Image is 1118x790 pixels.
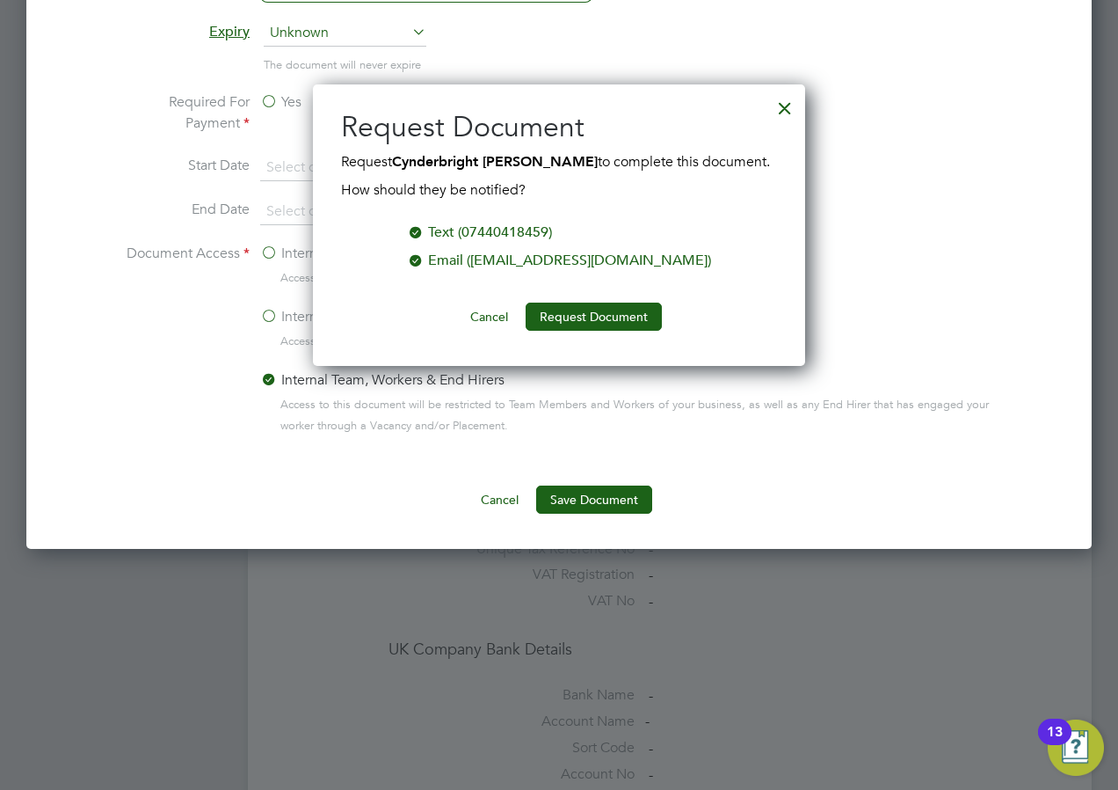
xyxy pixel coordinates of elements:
input: Select one [260,199,385,225]
div: Text (07440418459) [428,222,552,243]
button: Save Document [536,486,652,514]
label: Start Date [118,155,250,178]
label: Required For Payment [118,91,250,134]
span: Unknown [264,20,426,47]
label: Document Access [118,243,250,450]
label: Internal Team & Workers [260,306,432,327]
button: Request Document [526,303,662,331]
button: Cancel [467,486,533,514]
div: How should they be notified? [341,172,777,201]
span: Access to this document will be restricted to Team Members and Workers of your business, as well ... [280,394,1000,436]
span: Access to this document will be restricted to Team Members of your business. [280,267,678,289]
label: End Date [118,199,250,222]
input: Select one [260,155,385,181]
label: Internal Team [260,243,365,264]
span: The document will never expire [264,57,421,72]
div: Email ([EMAIL_ADDRESS][DOMAIN_NAME]) [428,250,711,271]
div: Request to complete this document. [341,151,777,201]
label: Internal Team, Workers & End Hirers [260,369,505,391]
label: Yes [260,91,301,113]
div: 13 [1047,732,1063,755]
h2: Request Document [341,109,777,146]
button: Open Resource Center, 13 new notifications [1048,720,1104,776]
b: Cynderbright [PERSON_NAME] [392,153,598,170]
span: Expiry [209,23,250,40]
button: Cancel [456,303,522,331]
span: Access to this document will be restricted to Team Members and Workers of your business. [280,331,745,352]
